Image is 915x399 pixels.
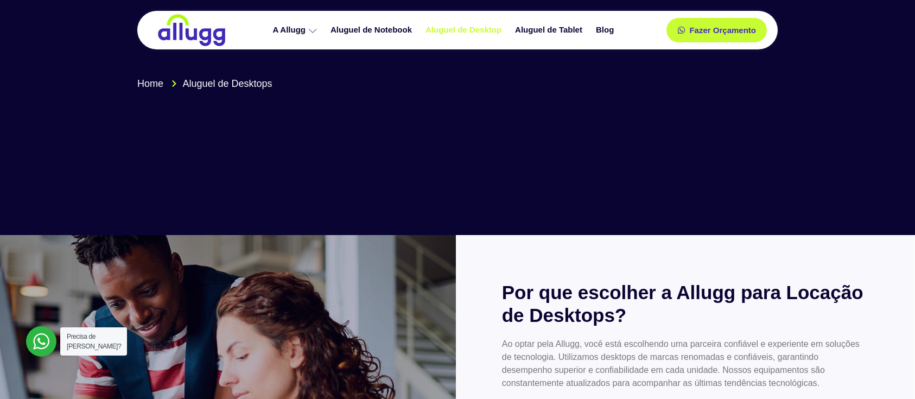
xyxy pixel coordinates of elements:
a: Fazer Orçamento [666,18,767,42]
span: Fazer Orçamento [689,26,756,34]
iframe: Chat Widget [861,347,915,399]
a: Aluguel de Notebook [325,21,420,40]
span: Precisa de [PERSON_NAME]? [67,333,121,350]
span: Aluguel de Desktops [180,77,272,91]
div: Widget de chat [861,347,915,399]
a: Blog [590,21,622,40]
a: A Allugg [267,21,325,40]
p: Ao optar pela Allugg, você está escolhendo uma parceira confiável e experiente em soluções de tec... [502,338,869,390]
a: Aluguel de Desktop [420,21,510,40]
a: Aluguel de Tablet [510,21,590,40]
h2: Por que escolher a Allugg para Locação de Desktops? [502,281,869,327]
span: Home [137,77,163,91]
img: locação de TI é Allugg [156,14,227,47]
